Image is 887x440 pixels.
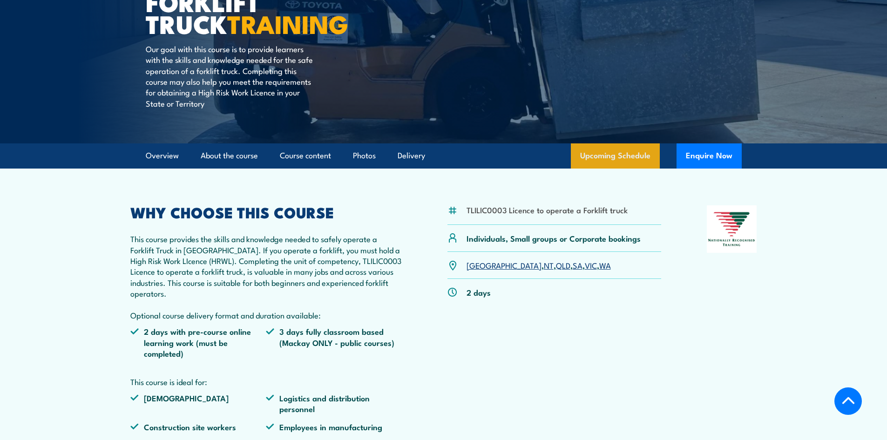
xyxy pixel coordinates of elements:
a: Delivery [398,143,425,168]
a: VIC [585,259,597,271]
a: NT [544,259,554,271]
li: [DEMOGRAPHIC_DATA] [130,393,266,414]
a: WA [599,259,611,271]
a: Course content [280,143,331,168]
p: This course provides the skills and knowledge needed to safely operate a Forklift Truck in [GEOGR... [130,233,402,320]
li: Construction site workers [130,421,266,432]
img: Nationally Recognised Training logo. [707,205,757,253]
a: Upcoming Schedule [571,143,660,169]
a: About the course [201,143,258,168]
p: This course is ideal for: [130,376,402,387]
p: Individuals, Small groups or Corporate bookings [467,233,641,244]
a: QLD [556,259,570,271]
li: 2 days with pre-course online learning work (must be completed) [130,326,266,359]
p: , , , , , [467,260,611,271]
li: Logistics and distribution personnel [266,393,402,414]
li: 3 days fully classroom based (Mackay ONLY - public courses) [266,326,402,359]
a: SA [573,259,582,271]
strong: TRAINING [227,4,348,42]
a: Photos [353,143,376,168]
a: Overview [146,143,179,168]
p: Our goal with this course is to provide learners with the skills and knowledge needed for the saf... [146,43,316,108]
a: [GEOGRAPHIC_DATA] [467,259,542,271]
li: Employees in manufacturing [266,421,402,432]
button: Enquire Now [677,143,742,169]
h2: WHY CHOOSE THIS COURSE [130,205,402,218]
p: 2 days [467,287,491,298]
li: TLILIC0003 Licence to operate a Forklift truck [467,204,628,215]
